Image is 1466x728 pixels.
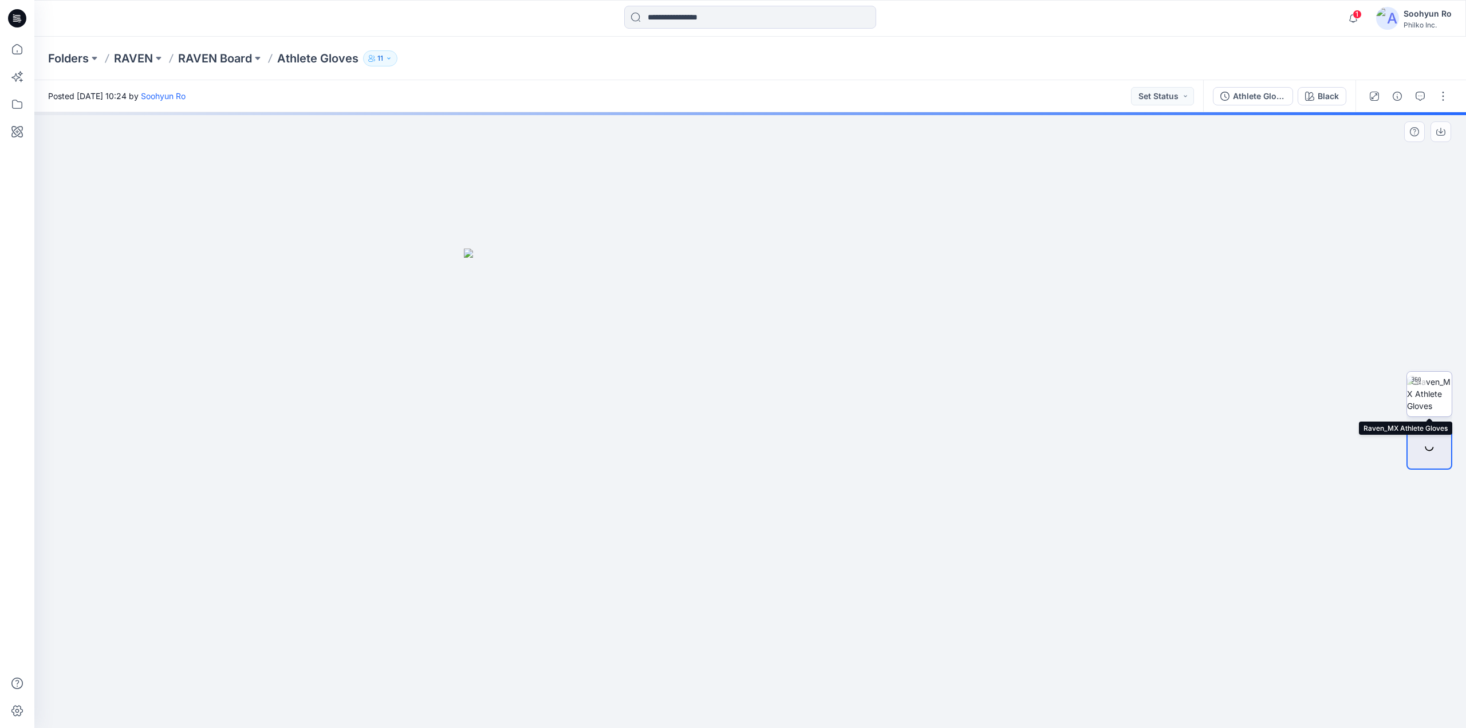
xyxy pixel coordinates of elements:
p: Athlete Gloves [277,50,358,66]
button: Athlete Gloves [1213,87,1293,105]
span: 1 [1353,10,1362,19]
img: Raven_MX Athlete Gloves [1407,376,1452,412]
button: Black [1298,87,1346,105]
p: 11 [377,52,383,65]
div: Philko Inc. [1404,21,1452,29]
a: Folders [48,50,89,66]
button: Details [1388,87,1406,105]
div: Athlete Gloves [1233,90,1286,103]
button: 11 [363,50,397,66]
span: Posted [DATE] 10:24 by [48,90,186,102]
a: RAVEN [114,50,153,66]
a: Soohyun Ro [141,91,186,101]
div: Black [1318,90,1339,103]
a: RAVEN Board [178,50,252,66]
div: Soohyun Ro [1404,7,1452,21]
img: avatar [1376,7,1399,30]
